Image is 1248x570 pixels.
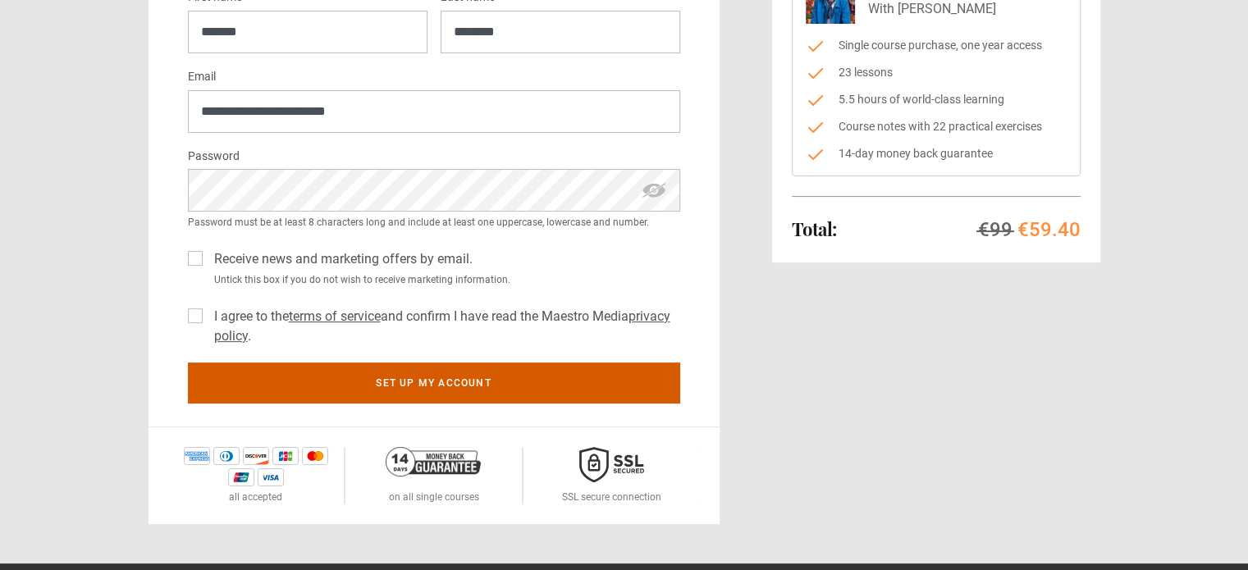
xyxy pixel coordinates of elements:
[229,490,282,504] p: all accepted
[272,447,299,465] img: jcb
[243,447,269,465] img: discover
[289,308,381,324] a: terms of service
[184,447,210,465] img: amex
[792,219,837,239] h2: Total:
[806,91,1067,108] li: 5.5 hours of world-class learning
[386,447,481,477] img: 14-day-money-back-guarantee-42d24aedb5115c0ff13b.png
[188,363,680,404] button: Set up my account
[188,215,680,230] small: Password must be at least 8 characters long and include at least one uppercase, lowercase and num...
[641,169,667,212] span: hide password
[213,447,240,465] img: diners
[188,67,216,87] label: Email
[188,147,240,166] label: Password
[1017,218,1081,241] span: €59.40
[214,308,670,344] a: privacy policy
[228,468,254,486] img: unionpay
[562,490,661,504] p: SSL secure connection
[208,249,473,269] label: Receive news and marketing offers by email.
[302,447,328,465] img: mastercard
[806,145,1067,162] li: 14-day money back guarantee
[978,218,1013,241] span: €99
[208,307,680,346] label: I agree to the and confirm I have read the Maestro Media .
[208,272,680,287] small: Untick this box if you do not wish to receive marketing information.
[806,64,1067,81] li: 23 lessons
[258,468,284,486] img: visa
[806,118,1067,135] li: Course notes with 22 practical exercises
[806,37,1067,54] li: Single course purchase, one year access
[388,490,478,504] p: on all single courses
